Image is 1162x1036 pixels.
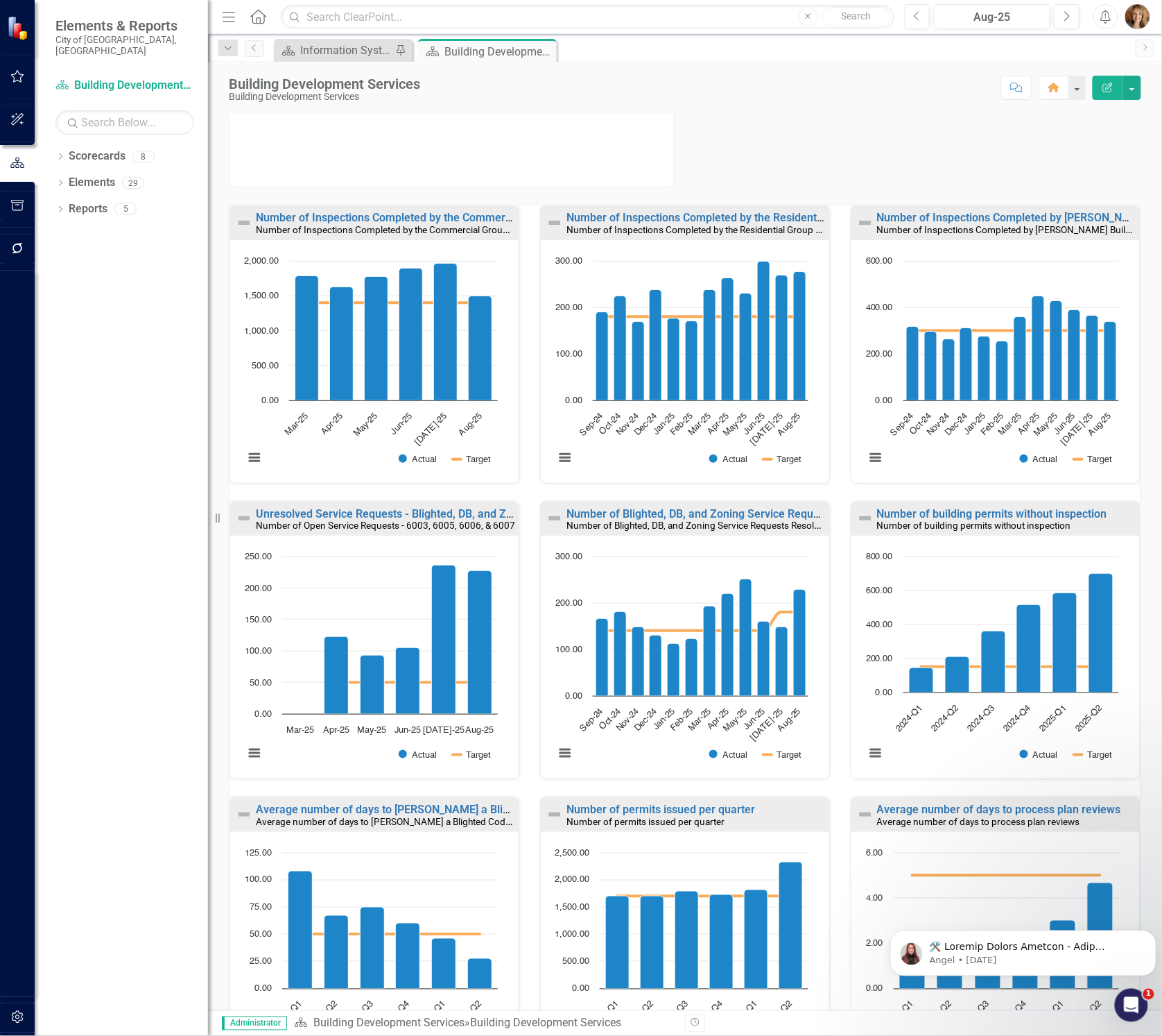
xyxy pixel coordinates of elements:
[943,339,955,400] path: Nov-24, 264. Actual.
[822,7,891,26] button: Search
[960,328,973,400] path: Dec-24, 312. Actual.
[236,806,252,823] img: Not Defined
[890,411,916,438] text: Sep-24
[548,550,815,775] svg: Interactive chart
[277,42,392,59] a: Information Systems
[606,862,803,989] g: Actual, series 1 of 2. Bar series with 6 bars.
[858,550,1126,775] svg: Interactive chart
[579,707,605,733] text: Sep-24
[963,411,988,436] text: Jan-25
[866,350,893,359] text: 200.00
[742,411,767,436] text: Jun-25
[596,579,806,697] g: Actual, series 1 of 2. Bar series with 12 bars.
[55,78,194,94] a: Building Development Services
[288,871,313,989] path: 2024-Q1, 108. Actual.
[615,707,641,733] text: Nov-24
[930,704,961,734] text: 2024-Q2
[432,938,456,989] path: 2025-Q1, 46. Actual.
[749,707,785,743] text: [DATE]-25
[540,501,830,780] div: Double-Click to Edit
[966,704,997,734] text: 2024-Q3
[687,707,713,733] text: Mar-25
[877,816,1080,827] small: Average number of days to process plan reviews
[794,271,806,400] path: Aug-25, 277. Actual.
[555,303,582,312] text: 200.00
[909,411,934,436] text: Oct-24
[877,507,1107,520] a: Number of building permits without inspection
[710,894,734,989] path: 2024-Q4, 1,732. Actual.
[722,707,749,734] text: May-25
[596,261,806,400] g: Actual, series 1 of 2. Bar series with 12 bars.
[1074,749,1112,761] button: Show Target
[776,275,788,400] path: Jul-25, 269. Actual.
[562,958,589,967] text: 500.00
[245,849,272,858] text: 125.00
[423,726,465,735] text: [DATE]-25
[244,291,279,300] text: 1,500.00
[132,151,155,162] div: 8
[980,411,1005,437] text: Feb-25
[1087,411,1113,438] text: Aug-25
[566,211,930,224] a: Number of Inspections Completed by the Residential Group of Inspectors
[399,268,423,400] path: Jun-25, 1,900. Actual.
[894,704,925,734] text: 2024-Q1
[722,278,734,400] path: Apr-25, 263. Actual.
[236,214,252,231] img: Not Defined
[245,584,272,593] text: 200.00
[261,396,279,405] text: 0.00
[352,411,379,439] text: May-25
[295,263,492,400] g: Actual, series 1 of 2. Bar series with 6 bars.
[722,411,749,439] text: May-25
[546,214,563,231] img: Not Defined
[229,501,519,780] div: Double-Click to Edit
[358,726,387,735] text: May-25
[548,254,822,479] div: Chart. Highcharts interactive chart.
[858,254,1126,479] svg: Interactive chart
[399,749,437,761] button: Show Actual
[1032,296,1045,400] path: Apr-25, 449. Actual.
[907,326,919,400] path: Sep-24, 318. Actual.
[555,448,575,467] button: View chart menu, Chart
[652,411,677,436] text: Jan-25
[1125,4,1150,29] img: Nichole Plowman
[55,34,194,57] small: City of [GEOGRAPHIC_DATA], [GEOGRAPHIC_DATA]
[745,890,768,989] path: 2025-Q1, 1,816. Actual.
[866,654,893,663] text: 200.00
[675,891,699,989] path: 2024-Q3, 1,792. Actual.
[244,257,279,266] text: 2,000.00
[565,396,582,405] text: 0.00
[652,707,677,732] text: Jan-25
[858,254,1133,479] div: Chart. Highcharts interactive chart.
[865,743,885,763] button: View chart menu, Chart
[256,803,654,816] a: Average number of days to [PERSON_NAME] a Blighted Code Enforcement Case
[453,454,491,465] button: Show Target
[324,915,349,989] path: 2024-Q2, 67. Actual.
[229,76,420,92] div: Building Development Services
[1074,454,1112,465] button: Show Target
[229,92,420,102] div: Building Development Services
[1016,411,1041,436] text: Apr-25
[1020,749,1058,761] button: Show Actual
[1115,989,1148,1022] iframe: Intercom live chat
[632,321,645,400] path: Nov-24, 170. Actual.
[982,631,1006,693] path: 2024-Q3, 363. Actual.
[236,510,252,527] img: Not Defined
[222,1017,287,1030] span: Administrator
[925,331,937,400] path: Oct-24, 297. Actual.
[250,679,272,688] text: 50.00
[284,411,310,437] text: Mar-25
[122,177,144,189] div: 29
[546,510,563,527] img: Not Defined
[566,507,1009,520] a: Number of Blighted, DB, and Zoning Service Requests Resolved - 6003, 6005, 6006, 6007
[245,647,272,656] text: 100.00
[857,806,874,823] img: Not Defined
[779,862,803,989] path: 2025-Q2, 2,333. Actual.
[229,205,519,484] div: Double-Click to Edit
[606,896,630,989] path: 2024-Q1, 1,705. Actual.
[250,903,272,912] text: 75.00
[866,586,893,595] text: 600.00
[866,620,893,629] text: 400.00
[763,454,801,465] button: Show Target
